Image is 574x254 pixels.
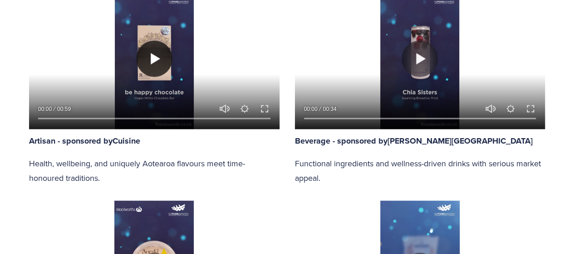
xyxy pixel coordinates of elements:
[304,115,536,122] input: Seek
[38,115,270,122] input: Seek
[320,105,339,114] div: Duration
[304,105,320,114] div: Current time
[29,135,113,147] strong: Artisan - sponsored by
[38,105,54,114] div: Current time
[113,135,140,147] strong: Cuisine
[388,135,533,146] a: [PERSON_NAME][GEOGRAPHIC_DATA]
[388,135,533,147] strong: [PERSON_NAME][GEOGRAPHIC_DATA]
[113,135,140,146] a: Cuisine
[295,156,545,185] p: Functional ingredients and wellness-driven drinks with serious market appeal.
[29,156,280,185] p: Health, wellbeing, and uniquely Aotearoa flavours meet time-honoured traditions.
[136,40,172,77] button: Play
[54,105,73,114] div: Duration
[402,40,438,77] button: Play
[295,135,388,147] strong: Beverage - sponsored by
